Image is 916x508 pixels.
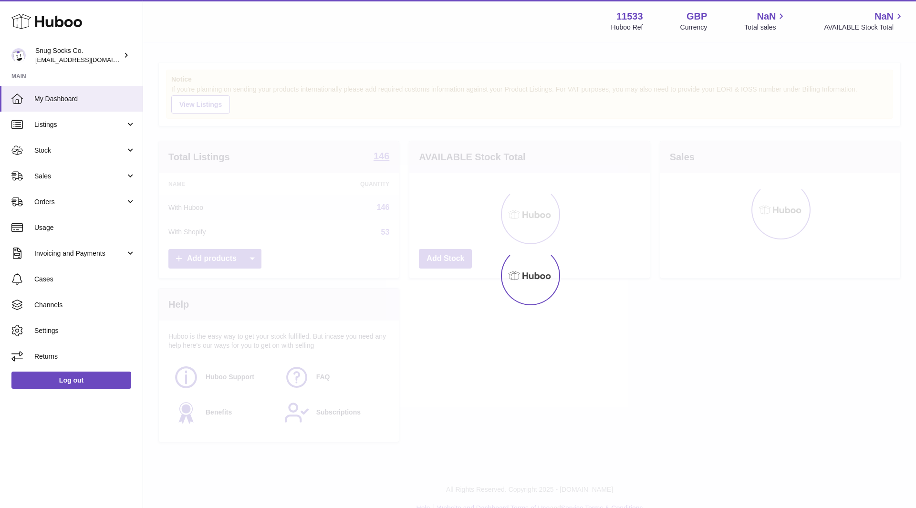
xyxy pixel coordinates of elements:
[744,10,787,32] a: NaN Total sales
[34,120,125,129] span: Listings
[874,10,894,23] span: NaN
[11,372,131,389] a: Log out
[34,301,135,310] span: Channels
[34,275,135,284] span: Cases
[35,46,121,64] div: Snug Socks Co.
[34,94,135,104] span: My Dashboard
[616,10,643,23] strong: 11533
[34,197,125,207] span: Orders
[34,172,125,181] span: Sales
[34,352,135,361] span: Returns
[687,10,707,23] strong: GBP
[34,146,125,155] span: Stock
[34,249,125,258] span: Invoicing and Payments
[611,23,643,32] div: Huboo Ref
[824,10,905,32] a: NaN AVAILABLE Stock Total
[824,23,905,32] span: AVAILABLE Stock Total
[680,23,708,32] div: Currency
[744,23,787,32] span: Total sales
[757,10,776,23] span: NaN
[11,48,26,62] img: info@snugsocks.co.uk
[34,223,135,232] span: Usage
[34,326,135,335] span: Settings
[35,56,140,63] span: [EMAIL_ADDRESS][DOMAIN_NAME]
